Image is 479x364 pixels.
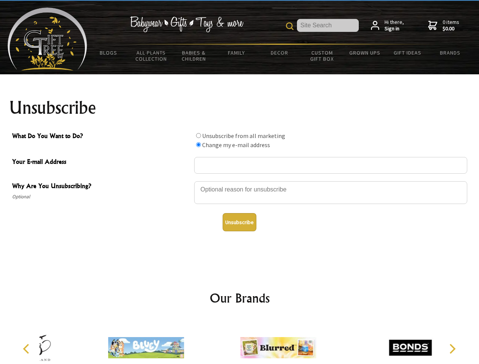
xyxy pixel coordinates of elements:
[428,19,459,32] a: 0 items$0.00
[371,19,404,32] a: Hi there,Sign in
[202,141,270,149] label: Change my e-mail address
[194,157,467,174] input: Your E-mail Address
[223,213,256,231] button: Unsubscribe
[286,22,294,30] img: product search
[343,45,386,61] a: Grown Ups
[12,181,190,192] span: Why Are You Unsubscribing?
[12,192,190,201] span: Optional
[443,19,459,32] span: 0 items
[12,131,190,142] span: What Do You Want to Do?
[443,25,459,32] strong: $0.00
[196,142,201,147] input: What Do You Want to Do?
[385,19,404,32] span: Hi there,
[173,45,215,67] a: Babies & Children
[15,289,464,307] h2: Our Brands
[301,45,344,67] a: Custom Gift Box
[12,157,190,168] span: Your E-mail Address
[444,340,460,357] button: Next
[194,181,467,204] textarea: Why Are You Unsubscribing?
[130,16,243,32] img: Babywear - Gifts - Toys & more
[215,45,258,61] a: Family
[297,19,359,32] input: Site Search
[19,340,36,357] button: Previous
[87,45,130,61] a: BLOGS
[202,132,285,140] label: Unsubscribe from all marketing
[385,25,404,32] strong: Sign in
[429,45,472,61] a: Brands
[130,45,173,67] a: All Plants Collection
[258,45,301,61] a: Decor
[8,8,87,71] img: Babyware - Gifts - Toys and more...
[196,133,201,138] input: What Do You Want to Do?
[386,45,429,61] a: Gift Ideas
[9,99,470,117] h1: Unsubscribe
